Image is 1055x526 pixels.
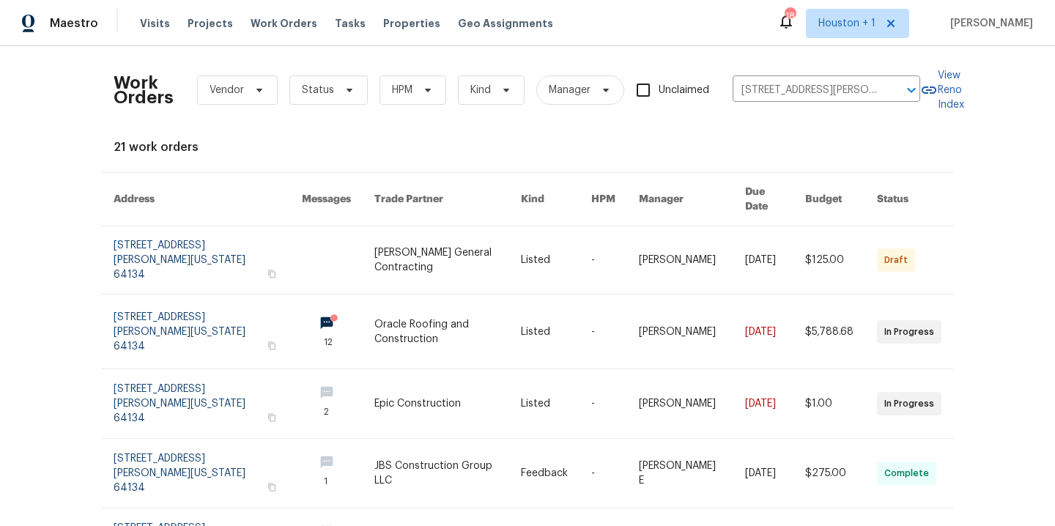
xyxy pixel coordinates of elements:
[392,83,412,97] span: HPM
[627,173,733,226] th: Manager
[627,439,733,508] td: [PERSON_NAME] E
[114,140,941,155] div: 21 work orders
[901,80,922,100] button: Open
[265,339,278,352] button: Copy Address
[627,226,733,295] td: [PERSON_NAME]
[363,369,509,439] td: Epic Construction
[509,173,580,226] th: Kind
[627,369,733,439] td: [PERSON_NAME]
[627,295,733,369] td: [PERSON_NAME]
[733,79,879,102] input: Enter in an address
[470,83,491,97] span: Kind
[210,83,244,97] span: Vendor
[363,173,509,226] th: Trade Partner
[509,226,580,295] td: Listed
[188,16,233,31] span: Projects
[265,481,278,494] button: Copy Address
[102,173,290,226] th: Address
[509,369,580,439] td: Listed
[865,173,953,226] th: Status
[580,369,627,439] td: -
[944,16,1033,31] span: [PERSON_NAME]
[580,173,627,226] th: HPM
[580,439,627,508] td: -
[363,226,509,295] td: [PERSON_NAME] General Contracting
[50,16,98,31] span: Maestro
[114,75,174,105] h2: Work Orders
[818,16,876,31] span: Houston + 1
[785,9,795,23] div: 18
[659,83,709,98] span: Unclaimed
[251,16,317,31] span: Work Orders
[363,439,509,508] td: JBS Construction Group LLC
[793,173,865,226] th: Budget
[920,68,964,112] a: View Reno Index
[458,16,553,31] span: Geo Assignments
[580,226,627,295] td: -
[549,83,591,97] span: Manager
[302,83,334,97] span: Status
[580,295,627,369] td: -
[265,267,278,281] button: Copy Address
[363,295,509,369] td: Oracle Roofing and Construction
[140,16,170,31] span: Visits
[509,295,580,369] td: Listed
[733,173,793,226] th: Due Date
[383,16,440,31] span: Properties
[265,411,278,424] button: Copy Address
[509,439,580,508] td: Feedback
[290,173,363,226] th: Messages
[335,18,366,29] span: Tasks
